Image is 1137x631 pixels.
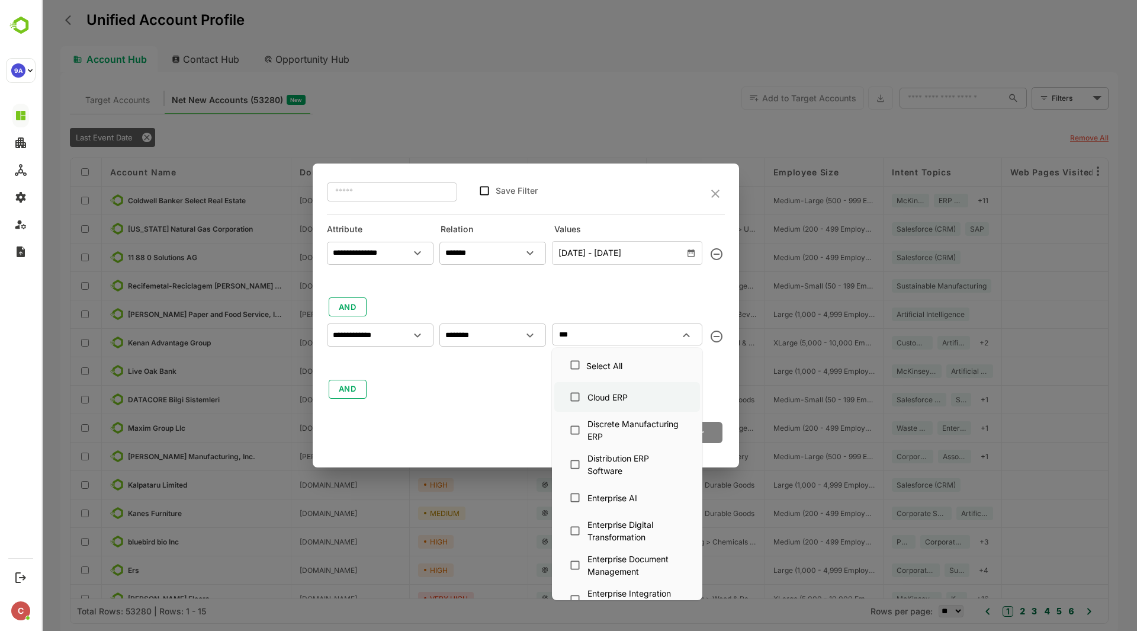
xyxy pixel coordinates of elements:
button: Logout [12,569,28,585]
label: Save Filter [454,185,496,196]
div: Select All [545,360,581,372]
div: Enterprise Digital Transformation [546,518,643,543]
img: BambooboxLogoMark.f1c84d78b4c51b1a7b5f700c9845e183.svg [6,14,36,37]
div: Discrete Manufacturing ERP [546,418,643,443]
button: Open [480,327,497,344]
button: Open [480,245,497,261]
h6: Attribute [285,222,392,236]
div: 9A [11,63,25,78]
h6: Values [513,222,683,236]
button: close [667,188,681,200]
div: C [11,601,30,620]
div: Enterprise AI [546,492,596,504]
button: [DATE] - [DATE] [510,241,661,265]
button: delete [666,245,684,263]
button: delete [666,328,684,345]
span: [DATE] - [DATE] [517,245,654,261]
div: Cloud ERP [546,391,586,403]
div: Enterprise Document Management [546,553,643,578]
div: Distribution ERP Software [546,452,643,477]
button: Open [368,245,384,261]
div: Enterprise Integration Platform [546,587,643,612]
button: Close [637,327,653,344]
button: Open [368,327,384,344]
h6: Relation [399,222,506,236]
